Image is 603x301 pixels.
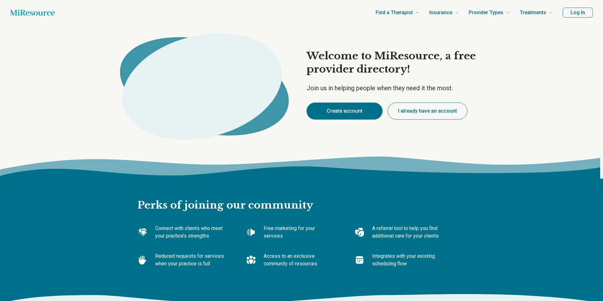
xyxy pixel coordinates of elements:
[138,179,465,212] h2: Perks of joining our community
[307,50,493,76] h1: Welcome to MiResource, a free provider directory!
[563,8,593,18] button: Log In
[10,6,55,19] a: Home page
[388,103,467,120] button: I already have an account
[520,8,546,17] span: Treatments
[429,8,452,17] span: Insurance
[372,252,443,268] p: Integrates with your existing scheduling flow
[155,225,226,240] p: Connect with clients who meet your practice’s strengths
[264,252,334,268] p: Access to an exclusive community of resources
[307,84,493,92] p: Join us in helping people when they need it the most.
[372,225,443,240] p: A referral tool to help you find additional care for your clients
[469,8,503,17] span: Provider Types
[264,225,334,240] p: Free marketing for your services
[307,103,383,120] button: Create account
[376,8,413,17] span: Find a Therapist
[155,252,226,268] p: Reduced requests for services when your practice is full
